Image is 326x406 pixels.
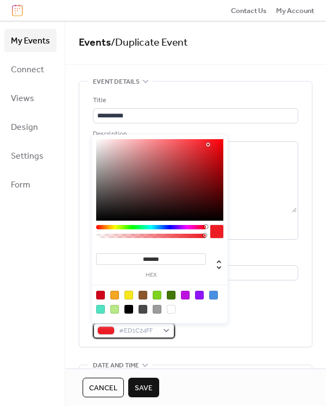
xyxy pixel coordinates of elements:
a: My Account [276,5,314,16]
div: Title [93,95,296,106]
span: Design [11,119,38,136]
div: #F5A623 [110,291,119,299]
div: #9B9B9B [153,305,161,314]
span: #ED1C24FF [119,326,158,336]
div: #4A90E2 [209,291,218,299]
div: #BD10E0 [181,291,190,299]
a: Views [4,86,57,110]
div: #FFFFFF [167,305,175,314]
div: #7ED321 [153,291,161,299]
a: Events [79,33,111,53]
a: Contact Us [231,5,267,16]
div: #D0021B [96,291,105,299]
label: hex [96,272,206,278]
img: logo [12,4,23,16]
span: Views [11,90,34,107]
a: Form [4,173,57,196]
button: Save [128,378,159,397]
a: My Events [4,29,57,52]
div: #417505 [167,291,175,299]
div: #F8E71C [124,291,133,299]
div: #B8E986 [110,305,119,314]
div: #9013FE [195,291,204,299]
a: Design [4,115,57,139]
a: Settings [4,144,57,167]
span: Cancel [89,383,117,393]
span: / Duplicate Event [111,33,188,53]
div: #4A4A4A [139,305,147,314]
span: Event details [93,77,140,88]
span: Date and time [93,360,139,371]
span: Connect [11,61,44,78]
span: My Events [11,33,50,49]
span: Form [11,177,30,193]
button: Cancel [83,378,124,397]
div: Description [93,129,296,140]
span: Settings [11,148,43,165]
span: Save [135,383,153,393]
a: Connect [4,58,57,81]
div: #000000 [124,305,133,314]
div: #8B572A [139,291,147,299]
div: #50E3C2 [96,305,105,314]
